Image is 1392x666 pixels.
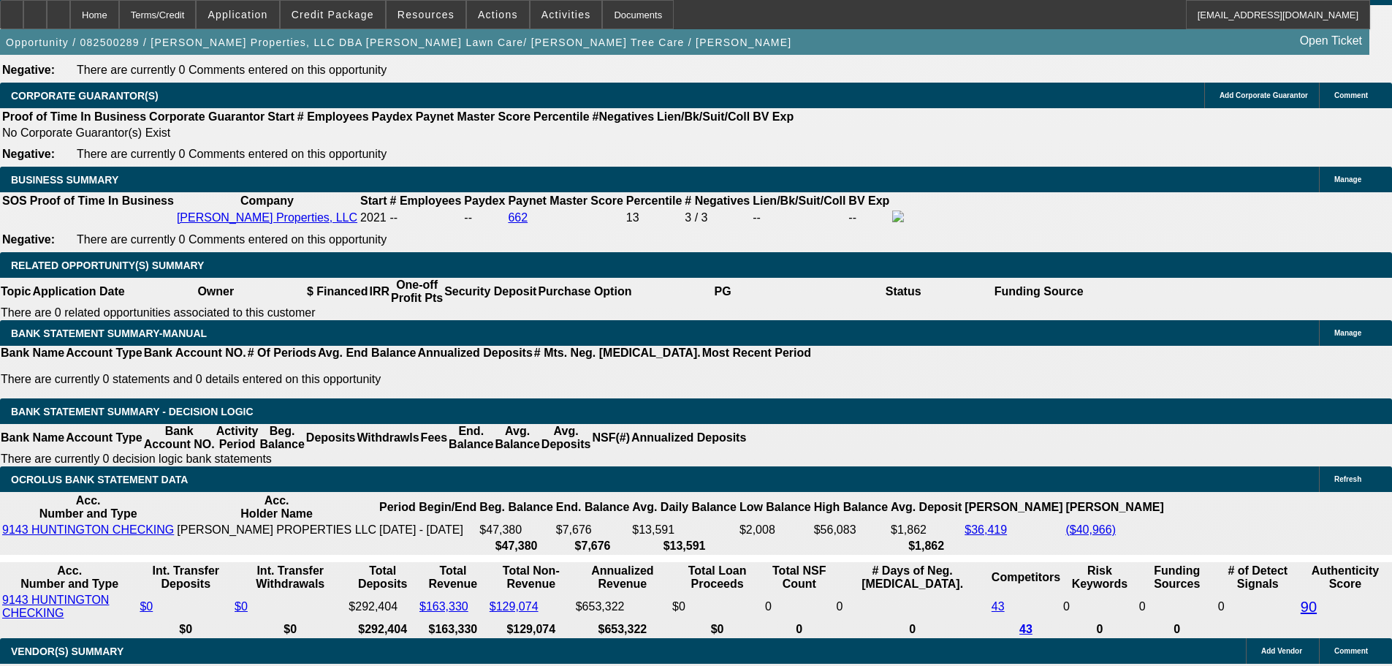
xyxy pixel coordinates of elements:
th: Total Deposits [348,564,417,591]
th: Total Loan Proceeds [672,564,763,591]
th: Sum of the Total NSF Count and Total Overdraft Fee Count from Ocrolus [764,564,834,591]
span: There are currently 0 Comments entered on this opportunity [77,148,387,160]
span: Bank Statement Summary - Decision Logic [11,406,254,417]
a: $129,074 [490,600,539,613]
span: OCROLUS BANK STATEMENT DATA [11,474,188,485]
img: facebook-icon.png [892,211,904,222]
th: IRR [368,278,390,306]
b: Percentile [626,194,682,207]
b: Paynet Master Score [508,194,623,207]
td: -- [463,210,506,226]
a: 43 [992,600,1005,613]
th: Beg. Balance [259,424,305,452]
span: Comment [1334,91,1368,99]
a: [PERSON_NAME] Properties, LLC [177,211,357,224]
td: $47,380 [479,523,553,537]
th: End. Balance [555,493,630,521]
b: BV Exp [848,194,889,207]
th: $129,074 [489,622,574,637]
th: Purchase Option [537,278,632,306]
b: Lien/Bk/Suit/Coll [657,110,750,123]
th: $13,591 [631,539,737,553]
th: Proof of Time In Business [29,194,175,208]
th: $163,330 [419,622,487,637]
td: 0 [1138,593,1216,621]
b: Start [267,110,294,123]
td: -- [752,210,846,226]
th: $1,862 [890,539,962,553]
button: Credit Package [281,1,385,29]
th: $ Financed [306,278,369,306]
th: Annualized Deposits [417,346,533,360]
th: Avg. Deposits [541,424,592,452]
span: Resources [398,9,455,20]
th: $0 [139,622,232,637]
th: Low Balance [739,493,812,521]
th: Security Deposit [444,278,537,306]
td: 2021 [360,210,387,226]
td: $56,083 [813,523,889,537]
b: #Negatives [593,110,655,123]
b: Paydex [464,194,505,207]
td: [DATE] - [DATE] [379,523,477,537]
b: # Negatives [685,194,750,207]
span: Add Corporate Guarantor [1220,91,1308,99]
th: Annualized Deposits [631,424,747,452]
th: Competitors [991,564,1061,591]
th: Avg. Daily Balance [631,493,737,521]
td: 0 [1062,593,1137,621]
th: # of Detect Signals [1217,564,1298,591]
span: -- [390,211,398,224]
span: BUSINESS SUMMARY [11,174,118,186]
th: Acc. Number and Type [1,493,175,521]
a: 662 [508,211,528,224]
span: Manage [1334,175,1361,183]
span: VENDOR(S) SUMMARY [11,646,123,657]
td: $7,676 [555,523,630,537]
td: -- [848,210,890,226]
th: Most Recent Period [701,346,812,360]
th: Status [813,278,994,306]
a: 9143 HUNTINGTON CHECKING [2,523,174,536]
td: $292,404 [348,593,417,621]
td: [PERSON_NAME] PROPERTIES LLC [176,523,377,537]
th: Deposits [305,424,357,452]
span: CORPORATE GUARANTOR(S) [11,90,159,102]
button: Application [197,1,278,29]
th: Avg. Balance [494,424,540,452]
b: BV Exp [753,110,794,123]
th: Int. Transfer Deposits [139,564,232,591]
td: No Corporate Guarantor(s) Exist [1,126,800,140]
div: 3 / 3 [685,211,750,224]
th: Bank Account NO. [143,346,247,360]
th: Owner [126,278,306,306]
th: NSF(#) [591,424,631,452]
td: $1,862 [890,523,962,537]
b: Start [360,194,387,207]
td: 0 [764,593,834,621]
b: Lien/Bk/Suit/Coll [753,194,845,207]
span: Credit Package [292,9,374,20]
th: Total Revenue [419,564,487,591]
td: $13,591 [631,523,737,537]
td: $2,008 [739,523,812,537]
th: Avg. End Balance [317,346,417,360]
th: [PERSON_NAME] [1065,493,1164,521]
b: # Employees [390,194,462,207]
th: Application Date [31,278,125,306]
b: Paynet Master Score [416,110,530,123]
a: 9143 HUNTINGTON CHECKING [2,594,109,619]
th: 0 [1138,622,1216,637]
th: $7,676 [555,539,630,553]
b: Negative: [2,64,55,76]
th: Funding Source [994,278,1084,306]
th: 0 [835,622,989,637]
span: There are currently 0 Comments entered on this opportunity [77,233,387,246]
th: PG [632,278,813,306]
button: Resources [387,1,465,29]
span: Manage [1334,329,1361,337]
th: Risk Keywords [1062,564,1137,591]
span: Actions [478,9,518,20]
b: Corporate Guarantor [149,110,265,123]
th: Withdrawls [356,424,419,452]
